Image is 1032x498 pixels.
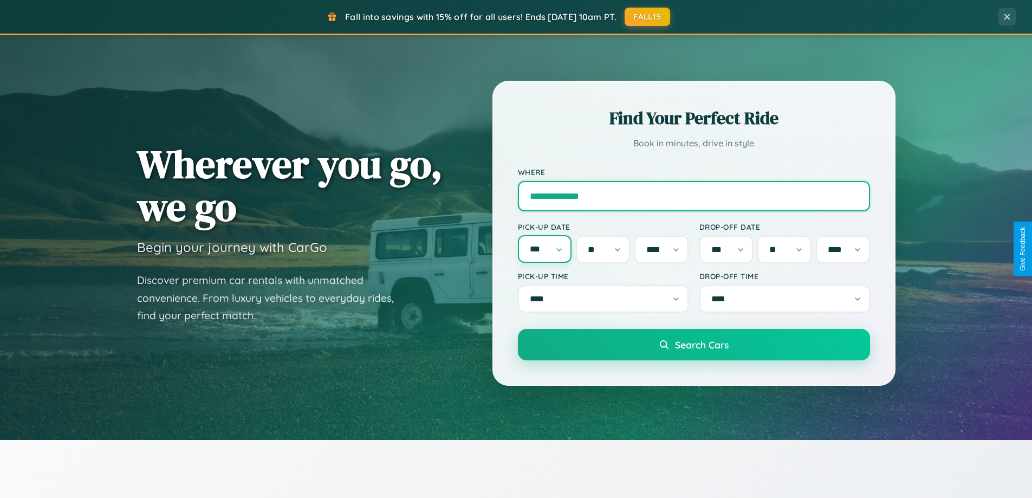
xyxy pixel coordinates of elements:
[518,106,870,130] h2: Find Your Perfect Ride
[1019,227,1027,271] div: Give Feedback
[518,135,870,151] p: Book in minutes, drive in style
[518,329,870,360] button: Search Cars
[137,271,408,325] p: Discover premium car rentals with unmatched convenience. From luxury vehicles to everyday rides, ...
[518,167,870,177] label: Where
[518,271,689,281] label: Pick-up Time
[699,222,870,231] label: Drop-off Date
[137,143,443,228] h1: Wherever you go, we go
[625,8,670,26] button: FALL15
[518,222,689,231] label: Pick-up Date
[137,239,327,255] h3: Begin your journey with CarGo
[675,339,729,351] span: Search Cars
[345,11,616,22] span: Fall into savings with 15% off for all users! Ends [DATE] 10am PT.
[699,271,870,281] label: Drop-off Time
